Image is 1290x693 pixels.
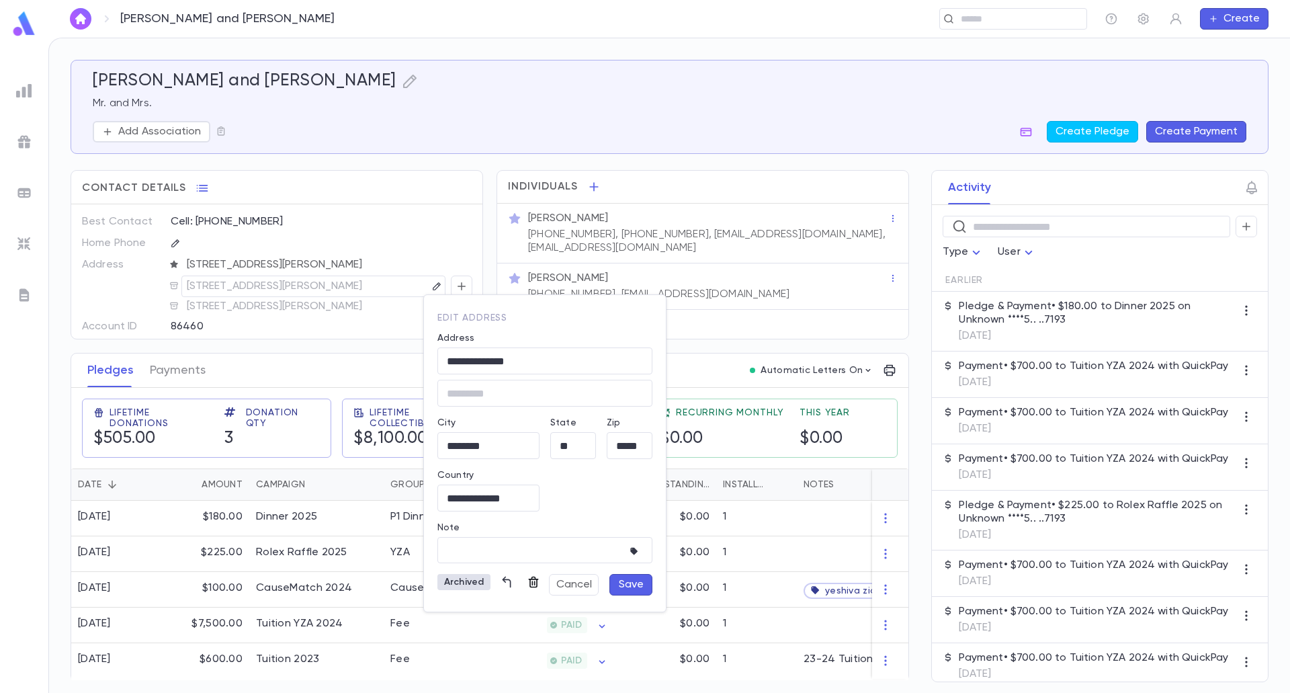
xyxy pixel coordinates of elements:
[437,522,460,533] label: Note
[549,574,599,596] button: Cancel
[607,417,620,428] label: Zip
[609,574,652,596] button: Save
[550,417,576,428] label: State
[437,313,507,323] span: edit address
[437,470,474,481] label: Country
[437,417,456,428] label: City
[439,577,489,587] span: Archived
[437,333,474,343] label: Address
